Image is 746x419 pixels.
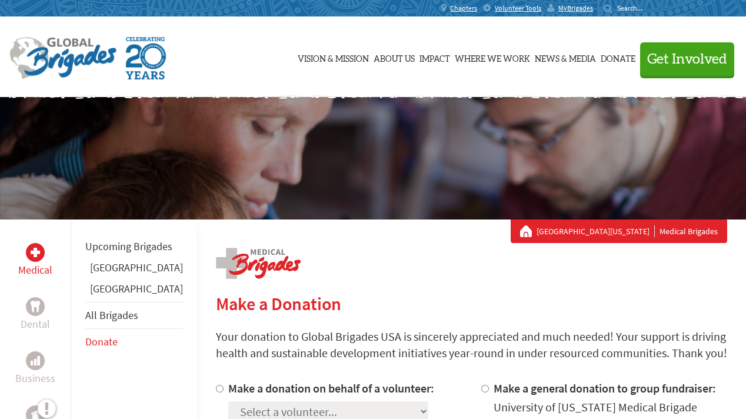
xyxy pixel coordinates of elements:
[85,335,118,348] a: Donate
[21,316,50,332] p: Dental
[85,329,183,355] li: Donate
[85,260,183,281] li: Ghana
[18,262,52,278] p: Medical
[90,261,183,274] a: [GEOGRAPHIC_DATA]
[520,225,718,237] div: Medical Brigades
[216,248,301,279] img: logo-medical.png
[640,42,734,76] button: Get Involved
[15,370,55,387] p: Business
[450,4,477,13] span: Chapters
[26,243,45,262] div: Medical
[31,248,40,257] img: Medical
[15,351,55,387] a: BusinessBusiness
[85,281,183,302] li: Panama
[298,28,369,87] a: Vision & Mission
[26,351,45,370] div: Business
[494,381,716,395] label: Make a general donation to group fundraiser:
[85,240,172,253] a: Upcoming Brigades
[21,297,50,332] a: DentalDental
[31,356,40,365] img: Business
[85,234,183,260] li: Upcoming Brigades
[647,52,727,66] span: Get Involved
[419,28,450,87] a: Impact
[31,301,40,312] img: Dental
[455,28,530,87] a: Where We Work
[26,297,45,316] div: Dental
[601,28,635,87] a: Donate
[617,4,651,12] input: Search...
[535,28,596,87] a: News & Media
[216,293,727,314] h2: Make a Donation
[18,243,52,278] a: MedicalMedical
[85,302,183,329] li: All Brigades
[85,308,138,322] a: All Brigades
[9,37,116,79] img: Global Brigades Logo
[216,328,727,361] p: Your donation to Global Brigades USA is sincerely appreciated and much needed! Your support is dr...
[558,4,593,13] span: MyBrigades
[228,381,434,395] label: Make a donation on behalf of a volunteer:
[126,37,166,79] img: Global Brigades Celebrating 20 Years
[495,4,541,13] span: Volunteer Tools
[90,282,183,295] a: [GEOGRAPHIC_DATA]
[537,225,655,237] a: [GEOGRAPHIC_DATA][US_STATE]
[374,28,415,87] a: About Us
